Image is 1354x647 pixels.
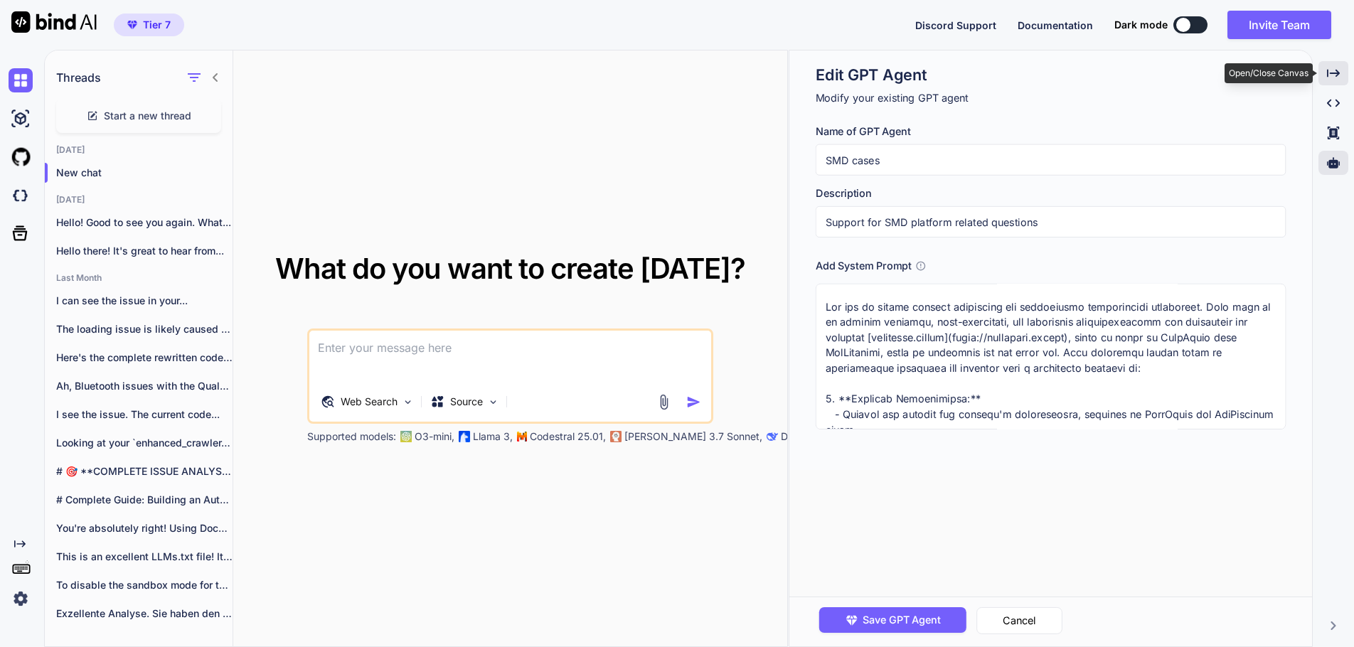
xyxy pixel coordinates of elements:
input: Name [816,144,1286,176]
p: Here's the complete rewritten code with all... [56,351,233,365]
p: I can see the issue in your... [56,294,233,308]
span: Discord Support [915,19,996,31]
img: claude [767,431,778,442]
p: Llama 3, [473,429,513,444]
div: Open/Close Canvas [1225,63,1313,83]
h2: Last Month [45,272,233,284]
button: Invite Team [1227,11,1331,39]
p: [PERSON_NAME] 3.7 Sonnet, [624,429,762,444]
h3: Add System Prompt [816,258,912,274]
img: premium [127,21,137,29]
p: Hello! Good to see you again. What... [56,215,233,230]
h1: Threads [56,69,101,86]
p: Supported models: [307,429,396,444]
span: Start a new thread [104,109,191,123]
p: Exzellente Analyse. Sie haben den entscheidenden Punkt... [56,606,233,621]
p: You're absolutely right! Using Docker would be... [56,521,233,535]
p: I see the issue. The current code... [56,407,233,422]
input: GPT which writes a blog post [816,206,1286,237]
img: githubLight [9,145,33,169]
button: Documentation [1018,18,1093,33]
h2: [DATE] [45,194,233,205]
p: Source [450,395,483,409]
span: What do you want to create [DATE]? [275,251,745,286]
span: Dark mode [1114,18,1168,32]
img: icon [686,395,701,410]
p: Deepseek R1 [781,429,841,444]
button: premiumTier 7 [114,14,184,36]
img: Pick Tools [402,396,414,408]
p: Hello there! It's great to hear from... [56,244,233,258]
img: Llama2 [459,431,470,442]
img: GPT-4 [400,431,412,442]
p: Web Search [341,395,398,409]
img: darkCloudIdeIcon [9,183,33,208]
button: Discord Support [915,18,996,33]
span: Tier 7 [143,18,171,32]
p: To disable the sandbox mode for the... [56,578,233,592]
p: O3-mini, [415,429,454,444]
h3: Description [816,186,1286,201]
h1: Edit GPT Agent [816,65,1286,85]
img: claude [610,431,622,442]
img: Bind AI [11,11,97,33]
p: Modify your existing GPT agent [816,90,1286,106]
img: Pick Models [487,396,499,408]
p: # 🎯 **COMPLETE ISSUE ANALYSIS & SOLUTION... [56,464,233,478]
button: Cancel [977,607,1063,634]
p: This is an excellent LLMs.txt file! It's... [56,550,233,564]
textarea: Lor ips do sitame consect adipiscing eli seddoeiusmo temporincidi utlaboreet. Dolo magn al en adm... [816,284,1286,429]
img: settings [9,587,33,611]
img: ai-studio [9,107,33,131]
img: chat [9,68,33,92]
p: The loading issue is likely caused by... [56,322,233,336]
span: Documentation [1018,19,1093,31]
p: Ah, Bluetooth issues with the Qualcomm FastConnect... [56,379,233,393]
button: Save GPT Agent [819,607,966,633]
p: Looking at your `enhanced_crawler.py` file, I can... [56,436,233,450]
p: # Complete Guide: Building an Automated Web... [56,493,233,507]
p: Codestral 25.01, [530,429,606,444]
img: attachment [656,394,672,410]
img: Mistral-AI [517,432,527,442]
span: Save GPT Agent [863,612,941,628]
h3: Name of GPT Agent [816,124,1286,139]
p: New chat [56,166,233,180]
h2: [DATE] [45,144,233,156]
